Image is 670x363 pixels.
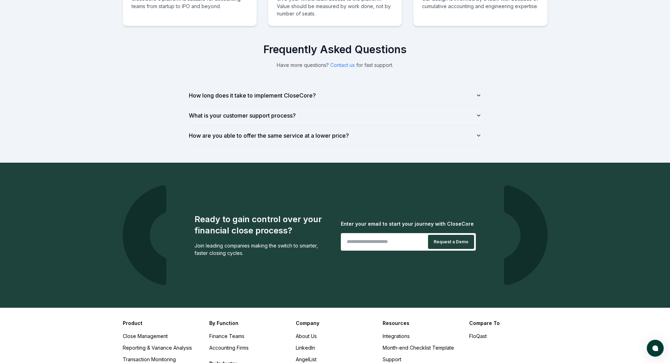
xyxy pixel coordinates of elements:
a: Month-end Checklist Template [383,345,454,351]
div: Enter your email to start your journey with CloseCore [341,220,476,227]
button: What is your customer support process? [189,106,481,125]
h3: Resources [383,319,461,327]
a: About Us [296,333,317,339]
a: FloQast [469,333,487,339]
h2: Frequently Asked Questions [189,43,481,56]
a: Support [383,356,401,362]
h3: Company [296,319,374,327]
h3: By Function [209,319,287,327]
img: logo [123,185,166,285]
a: Reporting & Variance Analysis [123,345,192,351]
h3: Product [123,319,201,327]
a: Finance Teams [209,333,244,339]
h3: Compare To [469,319,547,327]
a: Close Management [123,333,168,339]
div: Ready to gain control over your financial close process? [194,214,330,236]
button: atlas-launcher [647,340,664,357]
p: Have more questions? for fast support. [217,61,453,69]
a: AngelList [296,356,317,362]
a: Transaction Monitoring [123,356,176,362]
a: LinkedIn [296,345,315,351]
button: Request a Demo [428,235,474,249]
button: Contact us [330,61,355,69]
div: Join leading companies making the switch to smarter, faster closing cycles. [194,242,330,257]
a: Integrations [383,333,410,339]
a: Accounting Firms [209,345,249,351]
button: How long does it take to implement CloseCore? [189,86,481,105]
button: How are you able to offer the same service at a lower price? [189,126,481,145]
img: logo [504,185,548,285]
